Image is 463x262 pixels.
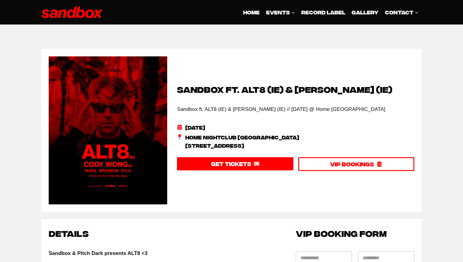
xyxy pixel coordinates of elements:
a: VIP BOOKINGS [298,157,414,171]
nav: Primary Navigation [240,5,422,20]
h2: VIP BOOKING FORM [296,226,414,239]
span: GET TICKETS [211,159,251,168]
h2: Sandbox ft. ALT8 (IE) & [PERSON_NAME] (IE) [177,82,414,95]
img: Sandbox [41,6,103,18]
span: Home Nightclub [GEOGRAPHIC_DATA] [STREET_ADDRESS] [185,133,299,150]
a: EVENTS [263,5,298,20]
a: HOME [240,5,263,20]
a: GET TICKETS [177,157,293,170]
h2: Details [49,226,286,239]
a: GALLERY [348,5,382,20]
p: Sandbox ft. ALT8 (IE) & [PERSON_NAME] (IE) // [DATE] @ Home [GEOGRAPHIC_DATA] [177,105,414,113]
span: CONTACT [385,8,419,16]
span: [DATE] [185,123,205,131]
a: Record Label [298,5,348,20]
a: CONTACT [382,5,422,20]
strong: Sandbox & Pitch Dark presents ALT8 <3 [49,250,148,256]
span: VIP BOOKINGS [330,160,374,169]
span: EVENTS [266,8,295,16]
